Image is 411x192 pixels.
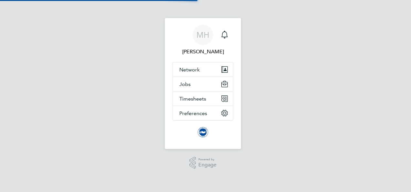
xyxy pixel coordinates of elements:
a: Go to home page [173,127,233,137]
a: Powered byEngage [189,157,217,169]
button: Jobs [173,77,233,91]
span: Network [179,67,200,73]
span: Powered by [198,157,216,162]
span: MH [196,31,209,39]
button: Preferences [173,106,233,120]
span: Jobs [179,81,191,87]
img: brightonandhovealbion-logo-retina.png [198,127,208,137]
button: Timesheets [173,91,233,106]
span: Marcus Herron [173,48,233,56]
a: MH[PERSON_NAME] [173,25,233,56]
span: Timesheets [179,96,206,102]
nav: Main navigation [165,18,241,149]
span: Preferences [179,110,207,116]
span: Engage [198,162,216,168]
button: Network [173,62,233,77]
